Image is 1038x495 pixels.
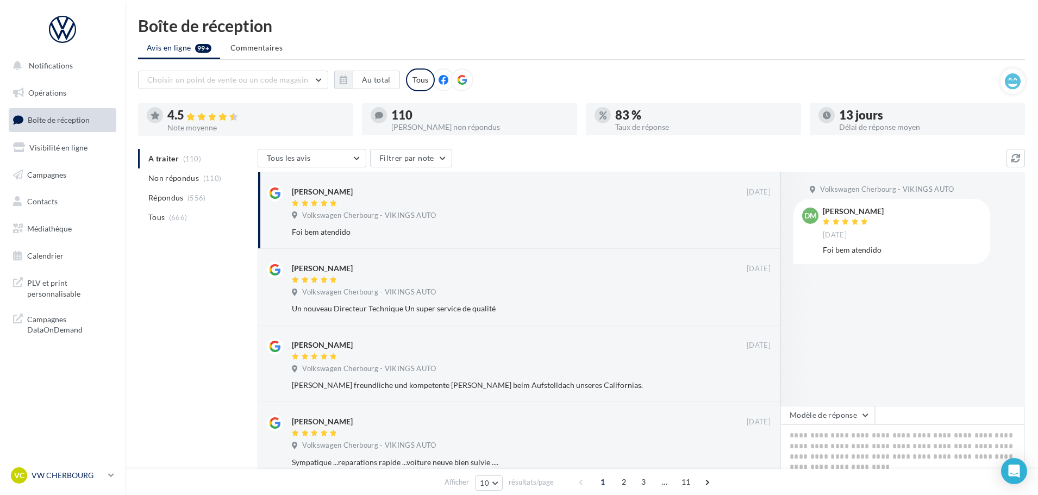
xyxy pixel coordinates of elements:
[29,143,87,152] span: Visibilité en ligne
[391,123,568,131] div: [PERSON_NAME] non répondus
[475,475,503,491] button: 10
[677,473,695,491] span: 11
[615,473,633,491] span: 2
[823,245,981,255] div: Foi bem atendido
[148,173,199,184] span: Non répondus
[9,465,116,486] a: VC VW CHERBOURG
[148,212,165,223] span: Tous
[635,473,652,491] span: 3
[292,457,700,468] div: Sympatique ...reparations rapide ...voiture neuve bien suivie ....
[594,473,611,491] span: 1
[148,192,184,203] span: Répondus
[353,71,400,89] button: Au total
[406,68,435,91] div: Tous
[7,164,118,186] a: Campagnes
[292,303,700,314] div: Un nouveau Directeur Technique Un super service de qualité
[820,185,954,195] span: Volkswagen Cherbourg - VIKINGS AUTO
[258,149,366,167] button: Tous les avis
[27,197,58,206] span: Contacts
[29,61,73,70] span: Notifications
[7,245,118,267] a: Calendrier
[27,251,64,260] span: Calendrier
[32,470,104,481] p: VW CHERBOURG
[7,82,118,104] a: Opérations
[839,109,1016,121] div: 13 jours
[615,109,792,121] div: 83 %
[230,43,283,52] span: Commentaires
[509,477,554,487] span: résultats/page
[839,123,1016,131] div: Délai de réponse moyen
[187,193,206,202] span: (556)
[138,71,328,89] button: Choisir un point de vente ou un code magasin
[1001,458,1027,484] div: Open Intercom Messenger
[27,224,72,233] span: Médiathèque
[14,470,24,481] span: VC
[370,149,452,167] button: Filtrer par note
[302,364,436,374] span: Volkswagen Cherbourg - VIKINGS AUTO
[167,109,345,122] div: 4.5
[28,88,66,97] span: Opérations
[656,473,673,491] span: ...
[334,71,400,89] button: Au total
[292,186,353,197] div: [PERSON_NAME]
[167,124,345,131] div: Note moyenne
[7,271,118,303] a: PLV et print personnalisable
[27,170,66,179] span: Campagnes
[747,264,771,274] span: [DATE]
[615,123,792,131] div: Taux de réponse
[292,380,700,391] div: [PERSON_NAME] freundliche und kompetente [PERSON_NAME] beim Aufstelldach unseres Californias.
[823,230,847,240] span: [DATE]
[780,406,875,424] button: Modèle de réponse
[7,54,114,77] button: Notifications
[267,153,311,162] span: Tous les avis
[747,417,771,427] span: [DATE]
[27,275,112,299] span: PLV et print personnalisable
[302,287,436,297] span: Volkswagen Cherbourg - VIKINGS AUTO
[292,340,353,350] div: [PERSON_NAME]
[480,479,489,487] span: 10
[7,108,118,131] a: Boîte de réception
[7,308,118,340] a: Campagnes DataOnDemand
[292,416,353,427] div: [PERSON_NAME]
[169,213,187,222] span: (666)
[7,190,118,213] a: Contacts
[747,187,771,197] span: [DATE]
[138,17,1025,34] div: Boîte de réception
[147,75,308,84] span: Choisir un point de vente ou un code magasin
[292,263,353,274] div: [PERSON_NAME]
[747,341,771,350] span: [DATE]
[7,217,118,240] a: Médiathèque
[804,210,817,221] span: DM
[28,115,90,124] span: Boîte de réception
[391,109,568,121] div: 110
[445,477,469,487] span: Afficher
[302,441,436,450] span: Volkswagen Cherbourg - VIKINGS AUTO
[292,227,700,237] div: Foi bem atendido
[203,174,222,183] span: (110)
[7,136,118,159] a: Visibilité en ligne
[302,211,436,221] span: Volkswagen Cherbourg - VIKINGS AUTO
[27,312,112,335] span: Campagnes DataOnDemand
[823,208,884,215] div: [PERSON_NAME]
